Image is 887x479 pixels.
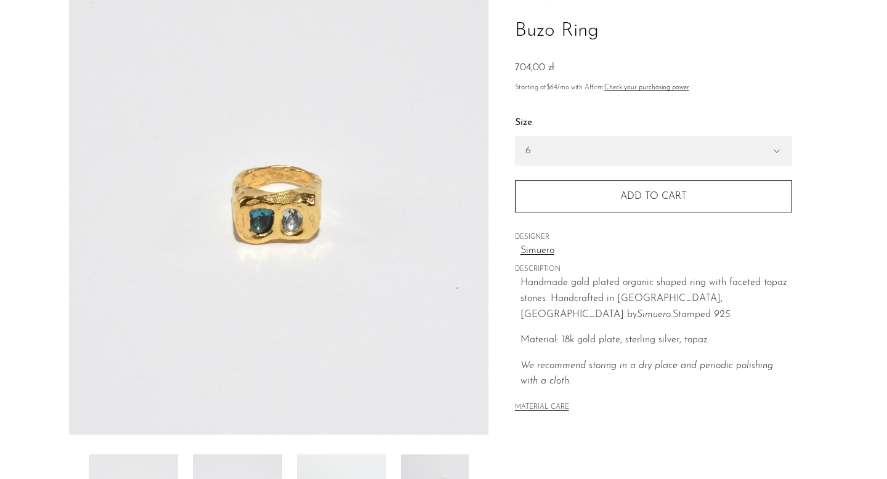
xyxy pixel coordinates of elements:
span: Add to cart [620,191,687,201]
a: Check your purchasing power - Learn more about Affirm Financing (opens in modal) [604,84,689,91]
p: Starting at /mo with Affirm. [515,83,792,94]
span: $64 [546,84,557,91]
button: Add to cart [515,180,792,212]
label: Size [515,115,792,131]
p: Material: 18k gold plate, sterling silver, topaz. [520,332,792,348]
span: DESIGNER [515,232,792,243]
p: Handmade gold plated organic shaped ring with faceted topaz stones. Handcrafted in [GEOGRAPHIC_DA... [520,275,792,323]
em: Simuero. [637,310,673,320]
a: Simuero [520,243,792,259]
button: MATERIAL CARE [515,403,569,413]
i: We recommend storing in a dry place and periodic polishing with a cloth. [520,361,773,387]
span: 704,00 zł [515,63,554,73]
span: DESCRIPTION [515,264,792,275]
em: 925. [714,310,732,320]
h1: Buzo Ring [515,15,792,47]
